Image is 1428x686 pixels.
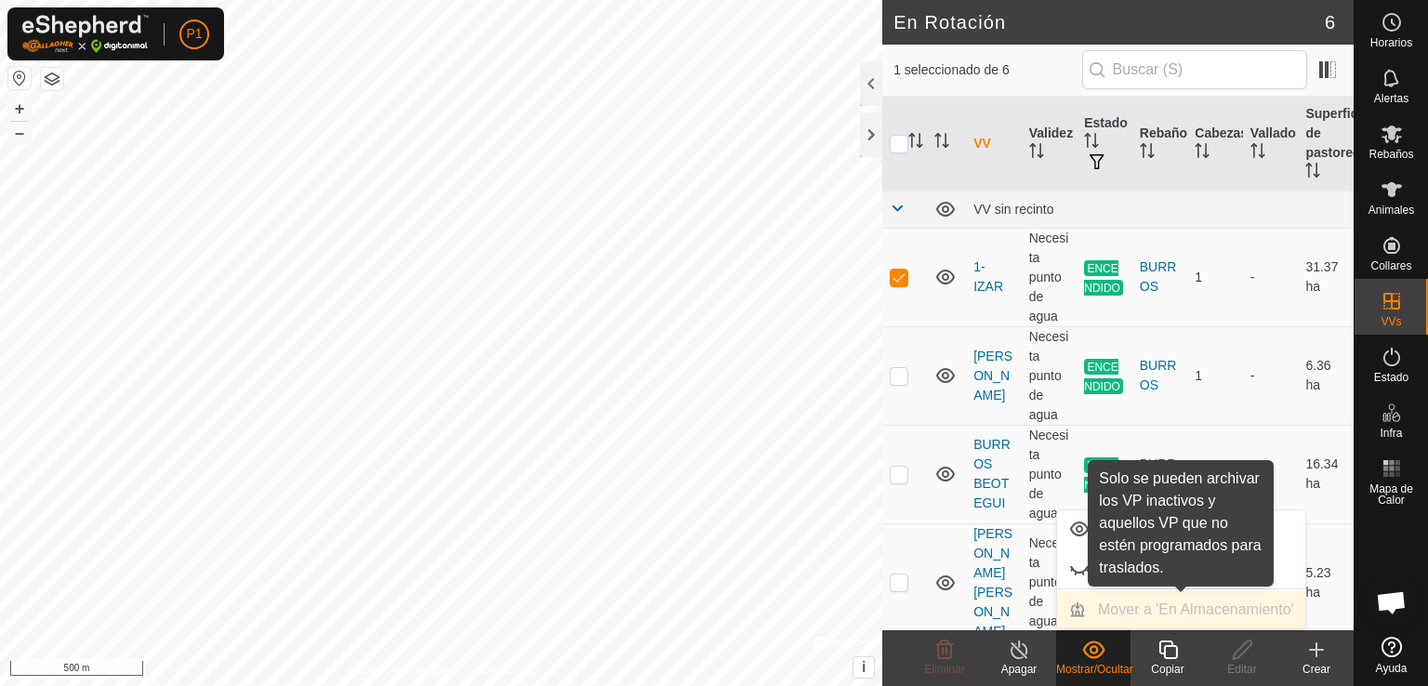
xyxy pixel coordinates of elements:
td: Necesita punto de agua [1022,326,1078,425]
th: Estado [1077,97,1132,191]
li: Mover a 'En Almacenamiento' [1057,591,1305,628]
span: Estado [1374,372,1408,383]
button: Restablecer Mapa [8,67,31,89]
p-sorticon: Activar para ordenar [1305,165,1320,180]
img: Logo Gallagher [22,15,149,53]
td: 3 [1187,425,1243,523]
span: ENCENDIDO [1084,359,1123,394]
span: Ocultar [1098,557,1146,579]
span: Ayuda [1376,663,1408,674]
button: + [8,98,31,120]
span: Eliminar [924,663,964,676]
div: BURROS [1140,455,1181,494]
a: BURROS BEOTEGUI [973,437,1011,510]
span: Horarios [1370,37,1412,48]
p-sorticon: Activar para ordenar [1029,146,1044,161]
span: Mostrar [1098,518,1148,540]
a: Contáctenos [475,662,537,679]
p-sorticon: Activar para ordenar [1140,146,1155,161]
span: ENCENDIDO [1084,260,1123,296]
a: Chat abierto [1364,574,1420,630]
span: Collares [1370,260,1411,271]
div: BURROS [1140,356,1181,395]
td: 31.37 ha [1298,228,1354,326]
span: VVs [1381,316,1401,327]
td: 1 [1187,228,1243,326]
td: 16.34 ha [1298,425,1354,523]
td: - [1243,425,1299,523]
td: - [1243,326,1299,425]
span: i [862,659,866,675]
p-sorticon: Activar para ordenar [1195,146,1210,161]
span: 1 seleccionado de 6 [893,60,1081,80]
span: Rebaños [1368,149,1413,160]
li: Mostrar [1057,510,1305,547]
div: VV sin recinto [973,202,1346,217]
input: Buscar (S) [1082,50,1307,89]
li: Ocultar [1057,549,1305,587]
span: Alertas [1374,93,1408,104]
div: Crear [1279,661,1354,678]
a: 1-IZAR [973,259,1003,294]
span: P1 [186,24,202,44]
td: 5.23 ha [1298,523,1354,641]
p-sorticon: Activar para ordenar [1084,136,1099,151]
a: Política de Privacidad [345,662,452,679]
button: Capas del Mapa [41,68,63,90]
button: i [853,657,874,678]
span: ENCENDIDO [1084,457,1123,493]
div: Editar [1205,661,1279,678]
p-sorticon: Activar para ordenar [934,136,949,151]
div: Copiar [1130,661,1205,678]
a: [PERSON_NAME] [973,349,1012,402]
th: Vallado [1243,97,1299,191]
td: Necesita punto de agua [1022,523,1078,641]
span: Mapa de Calor [1359,483,1423,506]
p-sorticon: Activar para ordenar [908,136,923,151]
th: Cabezas [1187,97,1243,191]
span: Animales [1368,204,1414,216]
span: 6 [1325,8,1335,36]
a: Ayuda [1355,629,1428,681]
span: Infra [1380,428,1402,439]
td: Necesita punto de agua [1022,425,1078,523]
td: 1 [1187,326,1243,425]
td: - [1243,228,1299,326]
button: – [8,122,31,144]
td: Necesita punto de agua [1022,228,1078,326]
div: BURROS [1140,257,1181,297]
th: Superficie de pastoreo [1298,97,1354,191]
th: VV [966,97,1022,191]
a: [PERSON_NAME] [PERSON_NAME] [973,526,1012,639]
div: Apagar [982,661,1056,678]
h2: En Rotación [893,11,1325,33]
div: Mostrar/Ocultar [1056,661,1130,678]
p-sorticon: Activar para ordenar [1250,146,1265,161]
th: Validez [1022,97,1078,191]
td: 6.36 ha [1298,326,1354,425]
th: Rebaño [1132,97,1188,191]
